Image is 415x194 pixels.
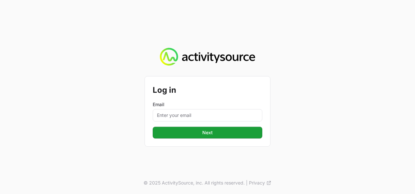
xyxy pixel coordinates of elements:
h2: Log in [153,84,262,96]
input: Enter your email [153,109,262,121]
p: © 2025 ActivitySource, inc. All rights reserved. [144,180,245,186]
span: | [246,180,248,186]
img: Activity Source [160,48,255,66]
span: Next [157,129,258,137]
label: Email [153,101,262,108]
button: Next [153,127,262,138]
a: Privacy [249,180,271,186]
